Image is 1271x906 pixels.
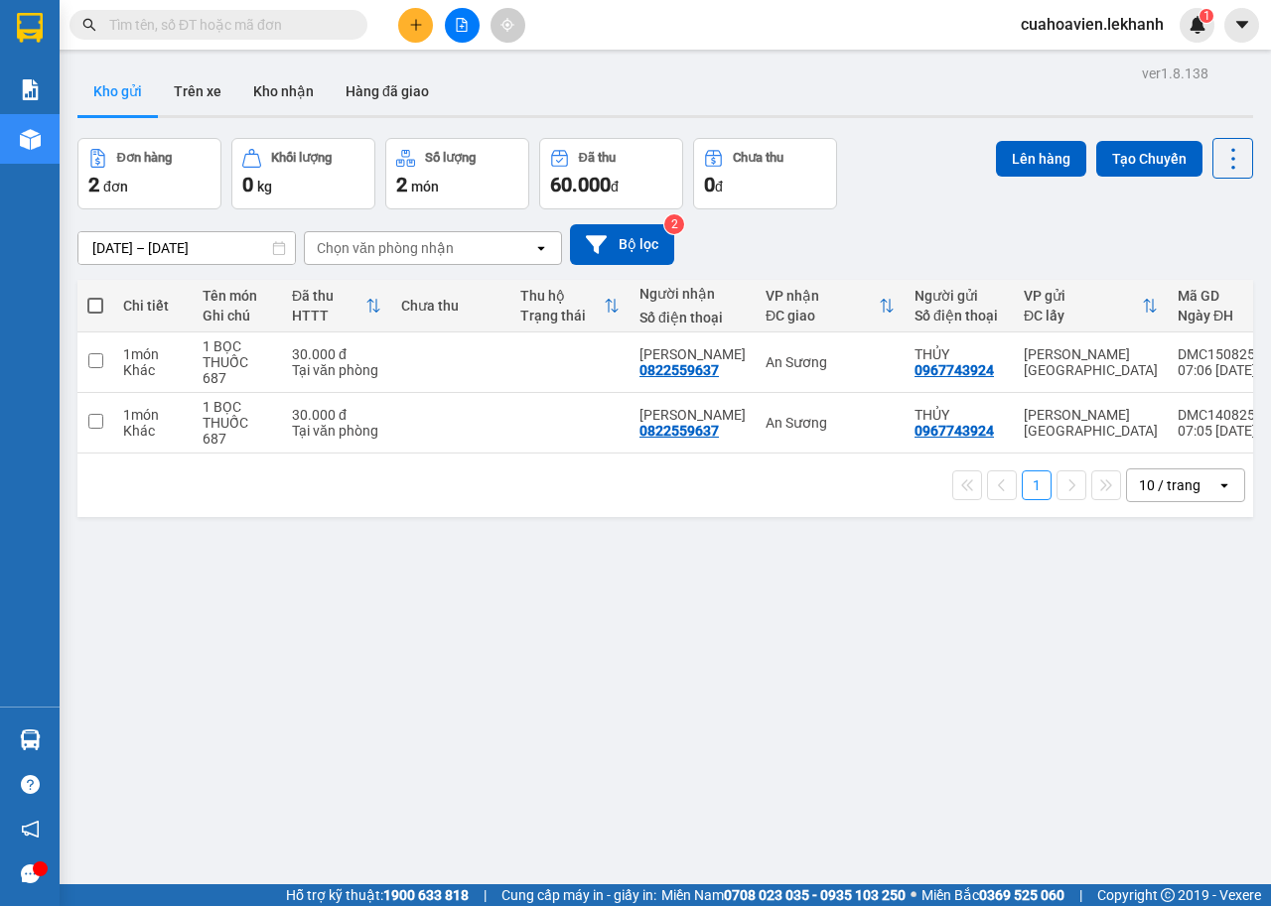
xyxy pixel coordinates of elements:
div: Khác [123,423,183,439]
th: Toggle SortBy [510,280,630,332]
div: Chưa thu [401,298,500,314]
span: 1 [1202,9,1209,23]
button: plus [398,8,433,43]
span: copyright [1161,888,1175,902]
div: ver 1.8.138 [1142,63,1208,84]
div: Tại văn phòng [292,362,381,378]
div: An Sương [766,415,895,431]
svg: open [533,240,549,256]
div: 0822559637 [639,362,719,378]
div: Người nhận [639,286,746,302]
button: Hàng đã giao [330,67,445,115]
div: Thu hộ [520,288,604,304]
div: Số điện thoại [639,310,746,325]
span: món [411,179,439,194]
span: 0 [704,173,715,196]
div: 0967743924 [915,423,994,439]
div: 1 BỌC THUỐC [203,338,272,370]
button: Khối lượng0kg [231,138,375,209]
span: 2 [396,173,407,196]
div: Đã thu [292,288,365,304]
input: Select a date range. [78,232,295,264]
span: plus [409,18,423,32]
div: 1 món [123,346,183,362]
span: 60.000 [550,173,611,196]
button: caret-down [1224,8,1259,43]
button: Kho gửi [77,67,158,115]
img: warehouse-icon [20,129,41,150]
div: 687 [203,431,272,447]
div: Ghi chú [203,308,272,324]
sup: 1 [1200,9,1213,23]
div: THỦY [915,346,1004,362]
button: Chưa thu0đ [693,138,837,209]
span: 2 [88,173,99,196]
span: | [1079,884,1082,906]
div: HTTT [292,308,365,324]
span: Cung cấp máy in - giấy in: [501,884,656,906]
div: ĐC giao [766,308,879,324]
div: Chi tiết [123,298,183,314]
div: An Sương [766,354,895,370]
button: Bộ lọc [570,224,674,265]
button: Kho nhận [237,67,330,115]
span: đơn [103,179,128,194]
img: solution-icon [20,79,41,100]
span: Miền Bắc [921,884,1064,906]
th: Toggle SortBy [282,280,391,332]
input: Tìm tên, số ĐT hoặc mã đơn [109,14,344,36]
span: cuahoavien.lekhanh [1005,12,1180,37]
div: ĐC lấy [1024,308,1142,324]
div: 0822559637 [639,423,719,439]
button: Đã thu60.000đ [539,138,683,209]
div: [PERSON_NAME][GEOGRAPHIC_DATA] [1024,346,1158,378]
th: Toggle SortBy [1014,280,1168,332]
img: icon-new-feature [1189,16,1206,34]
span: | [484,884,487,906]
button: Số lượng2món [385,138,529,209]
span: aim [500,18,514,32]
button: Đơn hàng2đơn [77,138,221,209]
div: Trạng thái [520,308,604,324]
span: ⚪️ [911,891,917,899]
div: Mã GD [1178,288,1271,304]
img: warehouse-icon [20,729,41,750]
div: Tại văn phòng [292,423,381,439]
div: THỦY [915,407,1004,423]
div: 687 [203,370,272,386]
div: Chưa thu [733,151,783,165]
span: message [21,864,40,883]
div: THÙY LINH [639,346,746,362]
div: 1 BỌC THUỐC [203,399,272,431]
span: đ [611,179,619,194]
div: Người gửi [915,288,1004,304]
strong: 1900 633 818 [383,887,469,903]
div: VP gửi [1024,288,1142,304]
div: Khối lượng [271,151,332,165]
button: aim [491,8,525,43]
span: Miền Nam [661,884,906,906]
div: Số lượng [425,151,476,165]
span: kg [257,179,272,194]
button: Lên hàng [996,141,1086,177]
span: Hỗ trợ kỹ thuật: [286,884,469,906]
div: Đã thu [579,151,616,165]
img: logo-vxr [17,13,43,43]
strong: 0369 525 060 [979,887,1064,903]
span: search [82,18,96,32]
div: Số điện thoại [915,308,1004,324]
button: 1 [1022,470,1052,500]
div: Khác [123,362,183,378]
div: 30.000 đ [292,346,381,362]
span: đ [715,179,723,194]
div: 0967743924 [915,362,994,378]
strong: 0708 023 035 - 0935 103 250 [724,887,906,903]
div: THÙY LINH [639,407,746,423]
div: VP nhận [766,288,879,304]
button: Trên xe [158,67,237,115]
div: Chọn văn phòng nhận [317,238,454,258]
span: question-circle [21,775,40,794]
span: caret-down [1233,16,1251,34]
span: notification [21,820,40,839]
button: file-add [445,8,480,43]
